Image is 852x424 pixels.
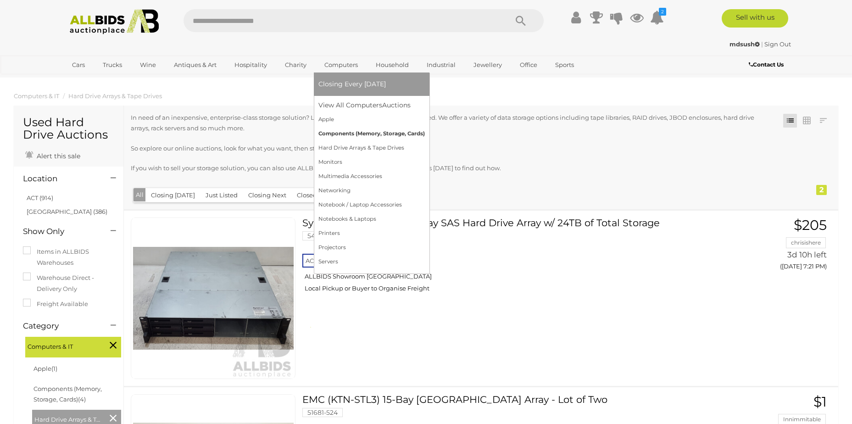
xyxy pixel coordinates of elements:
[816,185,827,195] div: 2
[23,116,114,141] h1: Used Hard Drive Auctions
[749,60,786,70] a: Contact Us
[228,57,273,73] a: Hospitality
[764,40,791,48] a: Sign Out
[726,218,829,275] a: $205 chrisishere 3d 10h left ([DATE] 7:21 PM)
[68,92,162,100] a: Hard Drive Arrays & Tape Drives
[27,208,107,215] a: [GEOGRAPHIC_DATA] (386)
[168,57,223,73] a: Antiques & Art
[66,57,91,73] a: Cars
[468,57,508,73] a: Jewellery
[659,8,666,16] i: 2
[65,9,164,34] img: Allbids.com.au
[749,61,784,68] b: Contact Us
[131,163,766,173] p: If you wish to sell your storage solution, you can also use ALLBIDS to maximise your return. Cont...
[813,393,827,410] span: $1
[722,9,788,28] a: Sell with us
[370,57,415,73] a: Household
[134,57,162,73] a: Wine
[78,396,86,403] span: (4)
[498,9,544,32] button: Search
[23,227,97,236] h4: Show Only
[97,57,128,73] a: Trucks
[729,40,761,48] a: mdsush
[279,57,312,73] a: Charity
[291,188,323,202] button: Closed
[23,174,97,183] h4: Location
[34,152,80,160] span: Alert this sale
[28,339,96,352] span: Computers & IT
[33,365,57,372] a: Apple(1)
[200,188,243,202] button: Just Listed
[133,218,294,379] img: 54948-45a.jpg
[131,112,766,134] p: In need of an inexpensive, enterprise-class storage solution? Look no further; ALLBIDS has you co...
[134,188,146,201] button: All
[243,188,292,202] button: Closing Next
[23,322,97,330] h4: Category
[145,188,200,202] button: Closing [DATE]
[33,385,102,403] a: Components (Memory, Storage, Cards)(4)
[27,194,53,201] a: ACT (914)
[131,143,766,154] p: So explore our online auctions, look for what you want, then start bidding right away.
[650,9,664,26] a: 2
[51,365,57,372] span: (1)
[23,273,114,294] label: Warehouse Direct - Delivery Only
[794,217,827,234] span: $205
[318,57,364,73] a: Computers
[761,40,763,48] span: |
[421,57,462,73] a: Industrial
[14,92,59,100] a: Computers & IT
[514,57,543,73] a: Office
[729,40,760,48] strong: mdsush
[23,299,88,309] label: Freight Available
[23,246,114,268] label: Items in ALLBIDS Warehouses
[23,148,83,162] a: Alert this sale
[549,57,580,73] a: Sports
[309,218,712,299] a: Synology (RS3614xs+) 12-Bay SAS Hard Drive Array w/ 24TB of Total Storage 54948-45 ACT Fyshwick A...
[66,73,143,88] a: [GEOGRAPHIC_DATA]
